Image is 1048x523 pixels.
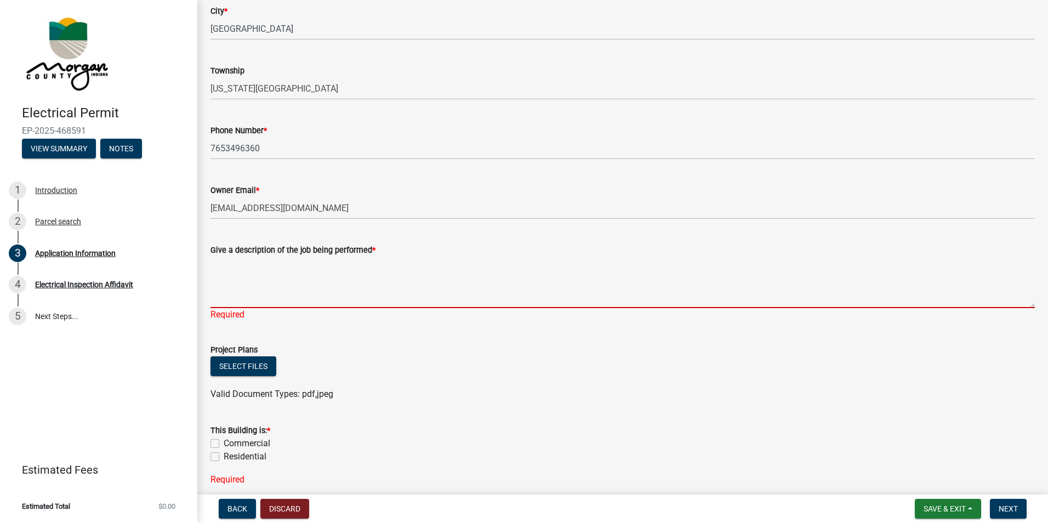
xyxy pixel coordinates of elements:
button: Select files [210,356,276,376]
label: Phone Number [210,127,267,135]
button: Discard [260,499,309,519]
div: 5 [9,308,26,325]
label: City [210,8,227,15]
wm-modal-confirm: Summary [22,145,96,154]
span: $0.00 [158,503,175,510]
div: 2 [9,213,26,230]
span: Save & Exit [924,504,966,513]
button: Next [990,499,1027,519]
button: Save & Exit [915,499,981,519]
div: Introduction [35,186,77,194]
label: This Building is: [210,427,270,435]
div: Required [210,473,1035,486]
label: Project Plans [210,346,258,354]
button: View Summary [22,139,96,158]
span: EP-2025-468591 [22,126,175,136]
div: Required [210,308,1035,321]
button: Back [219,499,256,519]
span: Valid Document Types: pdf,jpeg [210,389,333,399]
div: 1 [9,181,26,199]
button: Notes [100,139,142,158]
a: Estimated Fees [9,459,180,481]
label: Owner Email [210,187,259,195]
label: Residential [224,450,266,463]
div: 3 [9,245,26,262]
img: Morgan County, Indiana [22,12,110,94]
span: Estimated Total [22,503,70,510]
label: Commercial [224,437,270,450]
div: Application Information [35,249,116,257]
div: Parcel search [35,218,81,225]
h4: Electrical Permit [22,105,189,121]
wm-modal-confirm: Notes [100,145,142,154]
label: Township [210,67,244,75]
div: Electrical Inspection Affidavit [35,281,133,288]
span: Next [999,504,1018,513]
span: Back [227,504,247,513]
div: 4 [9,276,26,293]
label: Give a description of the job being performed [210,247,375,254]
